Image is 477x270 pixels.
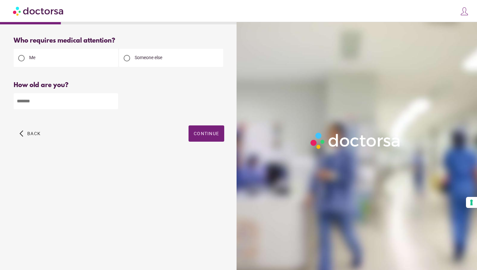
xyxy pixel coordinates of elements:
[466,197,477,208] button: Your consent preferences for tracking technologies
[460,7,469,16] img: icons8-customer-100.png
[14,82,224,89] div: How old are you?
[194,131,219,136] span: Continue
[27,131,41,136] span: Back
[29,55,35,60] span: Me
[13,4,64,18] img: Doctorsa.com
[308,130,403,151] img: Logo-Doctorsa-trans-White-partial-flat.png
[14,37,224,45] div: Who requires medical attention?
[135,55,162,60] span: Someone else
[17,125,43,142] button: arrow_back_ios Back
[189,125,224,142] button: Continue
